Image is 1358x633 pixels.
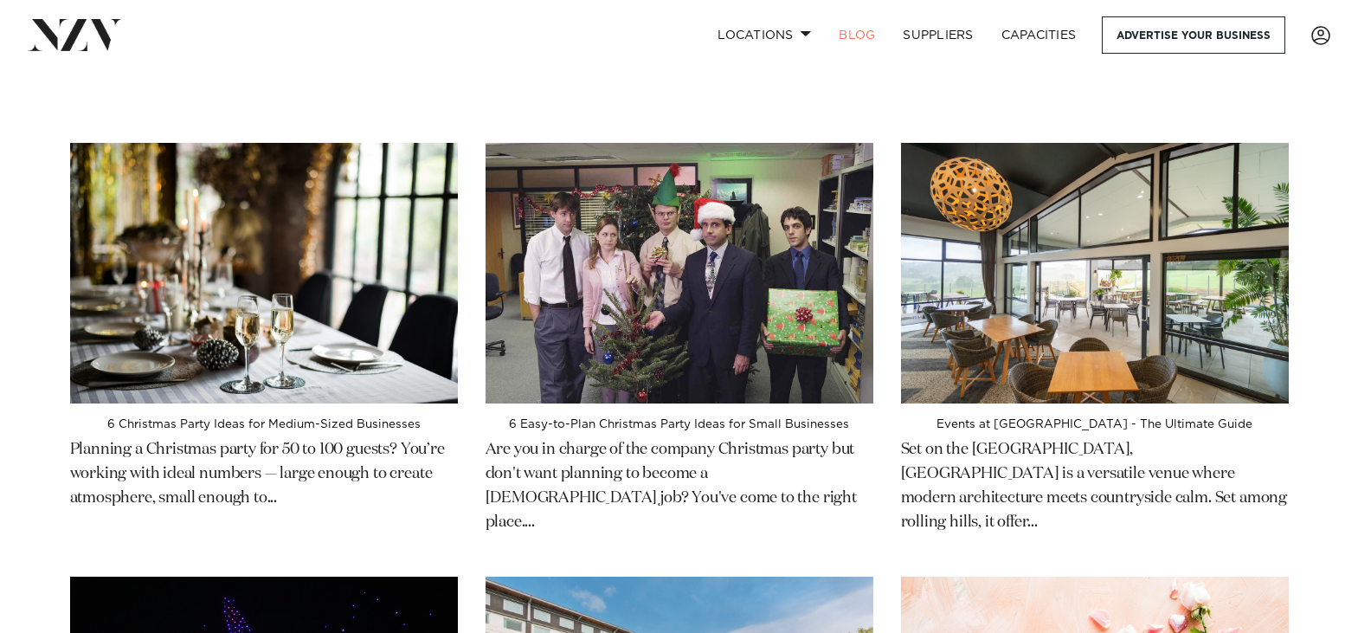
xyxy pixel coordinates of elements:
img: Events at Wainui Golf Club - The Ultimate Guide [901,143,1289,404]
a: BLOG [825,16,889,54]
h4: 6 Christmas Party Ideas for Medium-Sized Businesses [70,417,458,431]
p: Are you in charge of the company Christmas party but don't want planning to become a [DEMOGRAPHIC... [486,431,873,535]
img: 6 Christmas Party Ideas for Medium-Sized Businesses [70,143,458,404]
a: Locations [704,16,825,54]
p: Set on the [GEOGRAPHIC_DATA], [GEOGRAPHIC_DATA] is a versatile venue where modern architecture me... [901,431,1289,535]
a: 6 Christmas Party Ideas for Medium-Sized Businesses 6 Christmas Party Ideas for Medium-Sized Busi... [70,143,458,532]
img: nzv-logo.png [28,19,122,50]
h4: Events at [GEOGRAPHIC_DATA] - The Ultimate Guide [901,417,1289,431]
a: 6 Easy-to-Plan Christmas Party Ideas for Small Businesses 6 Easy-to-Plan Christmas Party Ideas fo... [486,143,873,556]
a: Advertise your business [1102,16,1285,54]
img: 6 Easy-to-Plan Christmas Party Ideas for Small Businesses [486,143,873,404]
a: Events at Wainui Golf Club - The Ultimate Guide Events at [GEOGRAPHIC_DATA] - The Ultimate Guide ... [901,143,1289,556]
a: SUPPLIERS [889,16,987,54]
p: Planning a Christmas party for 50 to 100 guests? You’re working with ideal numbers — large enough... [70,431,458,511]
h4: 6 Easy-to-Plan Christmas Party Ideas for Small Businesses [486,417,873,431]
a: Capacities [988,16,1091,54]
